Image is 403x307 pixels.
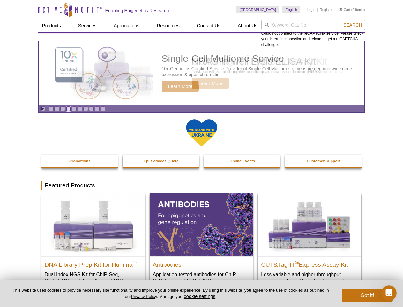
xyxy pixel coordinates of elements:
h2: CUT&Tag-IT Express Assay Kit [261,258,358,268]
a: Go to slide 4 [66,106,71,111]
p: Less variable and higher-throughput genome-wide profiling of histone marks​. [261,271,358,284]
sup: ® [295,260,299,265]
a: Go to slide 7 [83,106,88,111]
h2: Antibodies [153,258,250,268]
p: 10x Genomics Certified Service Provider of Single-Cell Multiome to measure genome-wide gene expre... [162,66,361,77]
a: Online Events [204,155,281,167]
a: Go to slide 10 [101,106,105,111]
img: CUT&Tag-IT® Express Assay Kit [258,193,361,256]
img: We Stand With Ukraine [186,119,218,147]
button: Got it! [342,289,393,302]
input: Keyword, Cat. No. [261,20,365,30]
a: Applications [110,20,143,32]
p: Dual Index NGS Kit for ChIP-Seq, CUT&RUN, and ds methylated DNA assays. [45,271,142,291]
strong: Promotions [69,159,91,163]
a: Go to slide 9 [95,106,100,111]
a: Customer Support [285,155,362,167]
sup: ® [133,260,137,265]
a: Contact Us [193,20,224,32]
button: cookie settings [184,294,215,299]
a: Epi-Services Quote [123,155,200,167]
h2: Enabling Epigenetics Research [105,8,169,13]
h2: DNA Library Prep Kit for Illumina [45,258,142,268]
a: All Antibodies Antibodies Application-tested antibodies for ChIP, CUT&Tag, and CUT&RUN. [150,193,253,290]
span: Search [343,22,362,28]
a: Products [38,20,65,32]
div: Could not connect to the reCAPTCHA service. Please check your internet connection and reload to g... [261,20,365,48]
a: Go to slide 8 [89,106,94,111]
h2: Featured Products [41,181,362,190]
a: Go to slide 3 [60,106,65,111]
a: Single-Cell Multiome Service Single-Cell Multiome Service 10x Genomics Certified Service Provider... [39,41,364,105]
img: Single-Cell Multiome Service [49,44,145,102]
span: Learn More [162,81,199,92]
a: Promotions [41,155,119,167]
button: Search [341,22,364,28]
a: Login [307,7,315,12]
a: Go to slide 6 [78,106,82,111]
article: Single-Cell Multiome Service [39,41,364,105]
img: DNA Library Prep Kit for Illumina [41,193,145,256]
a: [GEOGRAPHIC_DATA] [236,6,280,13]
p: This website uses cookies to provide necessary site functionality and improve your online experie... [10,287,331,300]
img: Your Cart [339,8,342,11]
a: CUT&Tag-IT® Express Assay Kit CUT&Tag-IT®Express Assay Kit Less variable and higher-throughput ge... [258,193,361,290]
h2: Single-Cell Multiome Service [162,54,361,63]
a: Resources [153,20,183,32]
li: (0 items) [339,6,365,13]
a: Privacy Policy [131,294,157,299]
a: Go to slide 2 [55,106,59,111]
a: Go to slide 1 [49,106,54,111]
a: About Us [234,20,261,32]
strong: Online Events [229,159,255,163]
strong: Epi-Services Quote [144,159,179,163]
strong: Customer Support [307,159,340,163]
a: English [282,6,300,13]
a: Services [74,20,101,32]
a: DNA Library Prep Kit for Illumina DNA Library Prep Kit for Illumina® Dual Index NGS Kit for ChIP-... [41,193,145,297]
p: Application-tested antibodies for ChIP, CUT&Tag, and CUT&RUN. [153,271,250,284]
a: Go to slide 5 [72,106,77,111]
iframe: Intercom live chat [381,285,397,301]
a: Register [320,7,333,12]
img: All Antibodies [150,193,253,256]
a: Toggle autoplay [40,106,45,111]
a: Cart [339,7,350,12]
